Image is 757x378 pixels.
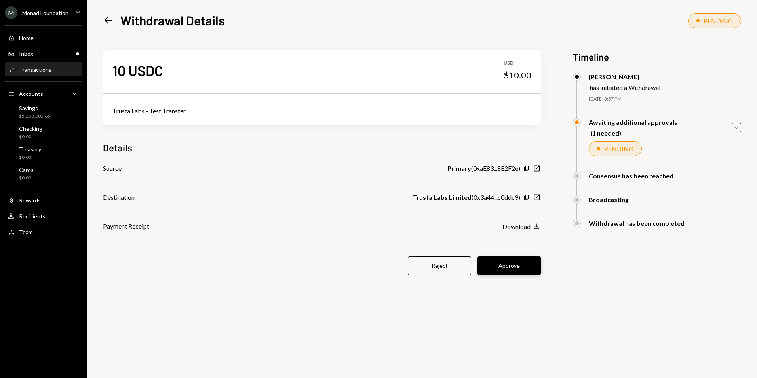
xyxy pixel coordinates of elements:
[447,164,520,173] div: ( 0xaE83...8E2F2e )
[103,221,149,231] div: Payment Receipt
[590,129,677,137] div: (1 needed)
[573,50,741,63] h3: Timeline
[19,66,51,73] div: Transactions
[5,164,82,183] a: Cards$0.00
[589,96,741,103] div: [DATE] 3:57 PM
[5,46,82,61] a: Inbox
[589,118,677,126] div: Awaiting additional approvals
[5,6,17,19] div: M
[19,166,34,173] div: Cards
[19,105,50,111] div: Savings
[5,209,82,223] a: Recipients
[19,213,46,220] div: Recipients
[408,256,471,275] button: Reject
[502,222,541,231] button: Download
[504,70,531,81] div: $10.00
[19,90,43,97] div: Accounts
[120,12,225,28] h1: Withdrawal Details
[5,62,82,76] a: Transactions
[19,229,33,235] div: Team
[413,193,520,202] div: ( 0x3a44...c0ddc9 )
[447,164,471,173] b: Primary
[19,146,41,153] div: Treasury
[19,197,41,204] div: Rewards
[413,193,472,202] b: Trusta Labs Limited
[5,143,82,162] a: Treasury$0.00
[589,172,673,179] div: Consensus has been reached
[589,196,629,203] div: Broadcasting
[589,73,660,80] div: [PERSON_NAME]
[19,154,41,161] div: $0.00
[604,145,633,153] div: PENDING
[19,175,34,181] div: $0.00
[5,193,82,207] a: Rewards
[19,134,42,140] div: $0.00
[103,141,132,154] h3: Details
[704,17,733,25] div: PENDING
[589,220,685,227] div: Withdrawal has been completed
[103,164,122,173] div: Source
[103,193,135,202] div: Destination
[477,256,541,275] button: Approve
[504,60,531,67] div: USD
[112,61,163,79] div: 10 USDC
[19,113,50,120] div: $5,208,003.65
[5,102,82,121] a: Savings$5,208,003.65
[5,225,82,239] a: Team
[5,31,82,45] a: Home
[5,123,82,142] a: Checking$0.00
[19,34,34,41] div: Home
[112,106,531,116] div: Trusta Labs - Test Transfer
[19,125,42,132] div: Checking
[19,50,33,57] div: Inbox
[22,10,68,16] div: Monad Foundation
[5,86,82,101] a: Accounts
[590,84,660,91] div: has initiated a Withdrawal
[502,223,531,230] div: Download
